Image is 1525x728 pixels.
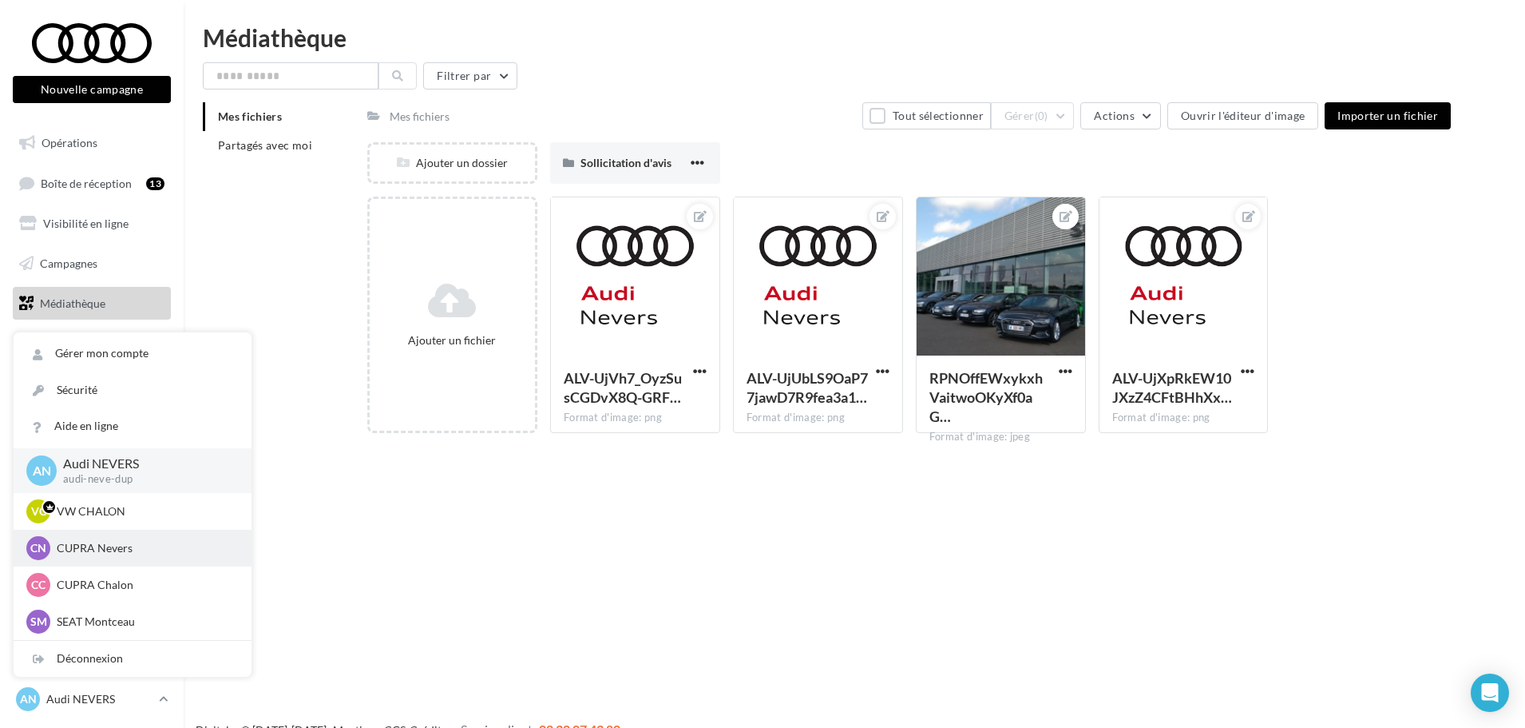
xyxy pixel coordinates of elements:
p: CUPRA Nevers [57,540,232,556]
span: Campagnes [40,257,97,270]
div: Format d'image: jpeg [929,430,1072,444]
span: Mes fichiers [218,109,282,123]
span: Partagés avec moi [218,138,312,152]
a: Aide en ligne [14,408,252,444]
p: audi-neve-dup [63,472,226,487]
button: Tout sélectionner [862,102,990,129]
span: ALV-UjVh7_OyzSusCGDvX8Q-GRFgeUO8BC3ZaN6IXcaaXHzzIVhKZKsP [564,369,682,406]
a: Médiathèque [10,287,174,320]
div: Open Intercom Messenger [1471,674,1509,712]
a: Campagnes [10,247,174,280]
span: SM [30,614,47,630]
span: ALV-UjUbLS9OaP77jawD7R9fea3a1icMU29H5t-QORtc07h1U7QEAyrq [747,369,868,406]
span: Importer un fichier [1337,109,1438,122]
span: RPNOffEWxykxhVaitwoOKyXf0aGbnLdwMScj8YadHUMTJCgNiXS5GVRCYPfcVWCtYubp7OzCZMHCDP6fmg=s0 [929,369,1043,425]
a: Opérations [10,126,174,160]
span: CN [30,540,46,556]
a: Visibilité en ligne [10,207,174,241]
p: VW CHALON [57,503,232,519]
span: VC [31,503,46,519]
span: AN [20,691,37,707]
div: Ajouter un dossier [370,155,535,171]
span: (0) [1035,109,1048,122]
button: Importer un fichier [1325,102,1451,129]
p: SEAT Montceau [57,614,232,630]
div: Format d'image: png [747,411,889,425]
div: Format d'image: png [564,411,707,425]
span: Visibilité en ligne [43,217,129,230]
div: 13 [146,177,164,190]
a: Boîte de réception13 [10,166,174,201]
a: Sécurité [14,372,252,408]
span: Boîte de réception [41,176,132,189]
button: Gérer(0) [991,102,1075,129]
span: Sollicitation d'avis [580,156,671,169]
div: Médiathèque [203,26,1506,50]
a: Gérer mon compte [14,336,252,372]
p: Audi NEVERS [46,691,152,707]
span: Actions [1094,109,1134,122]
span: CC [31,577,46,593]
div: Déconnexion [14,641,252,677]
button: Actions [1080,102,1160,129]
span: ALV-UjXpRkEW10JXzZ4CFtBHhXxb_AXVIYJFoVsoLGwFPHxT7E4kOvJe [1112,369,1232,406]
button: Nouvelle campagne [13,76,171,103]
div: Mes fichiers [390,109,450,125]
button: Filtrer par [423,62,517,90]
p: CUPRA Chalon [57,577,232,593]
span: AN [33,461,51,479]
span: Médiathèque [40,296,105,309]
div: Format d'image: png [1112,411,1255,425]
button: Ouvrir l'éditeur d'image [1167,102,1318,129]
a: AN Audi NEVERS [13,684,171,714]
div: Ajouter un fichier [376,332,529,348]
p: Audi NEVERS [63,455,226,473]
span: Opérations [42,136,97,149]
a: PLV et print personnalisable [10,326,174,373]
